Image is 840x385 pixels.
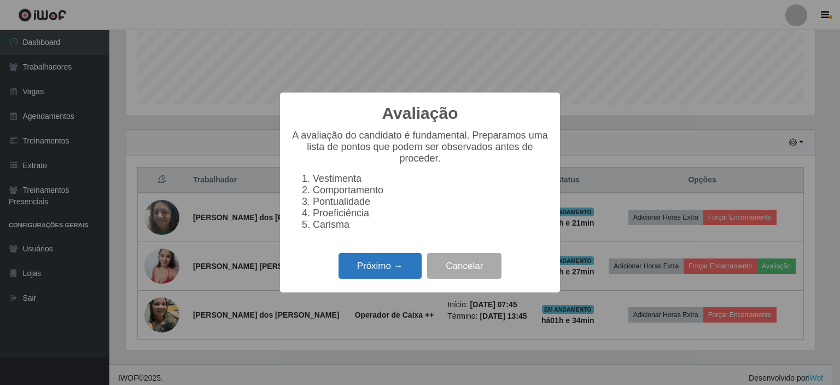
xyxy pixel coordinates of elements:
[382,104,458,123] h2: Avaliação
[291,130,549,164] p: A avaliação do candidato é fundamental. Preparamos uma lista de pontos que podem ser observados a...
[427,253,501,279] button: Cancelar
[313,208,549,219] li: Proeficiência
[313,196,549,208] li: Pontualidade
[339,253,422,279] button: Próximo →
[313,173,549,185] li: Vestimenta
[313,185,549,196] li: Comportamento
[313,219,549,231] li: Carisma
